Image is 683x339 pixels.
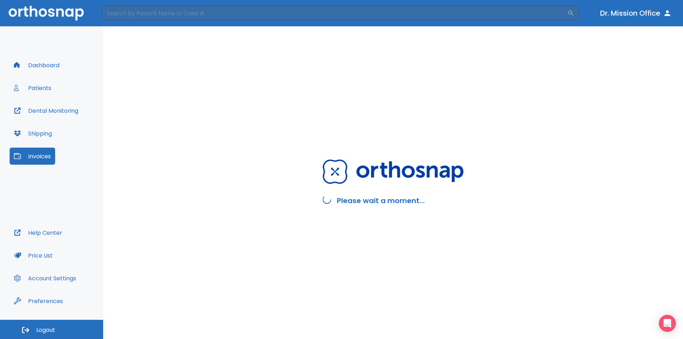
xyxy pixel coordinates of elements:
[102,6,567,20] input: Search by Patient Name or Case #
[597,7,674,20] button: Dr. Mission Office
[659,315,676,332] div: Open Intercom Messenger
[323,159,464,184] img: Orthosnap
[36,326,55,334] span: Logout
[10,247,57,264] button: Price List
[10,148,55,165] button: Invoices
[10,292,67,309] button: Preferences
[10,57,64,74] button: Dashboard
[10,125,56,142] button: Shipping
[10,224,67,241] button: Help Center
[9,6,84,20] img: Orthosnap
[10,79,55,96] button: Patients
[10,102,83,119] button: Dental Monitoring
[10,270,80,287] button: Account Settings
[337,195,425,206] h2: Please wait a moment...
